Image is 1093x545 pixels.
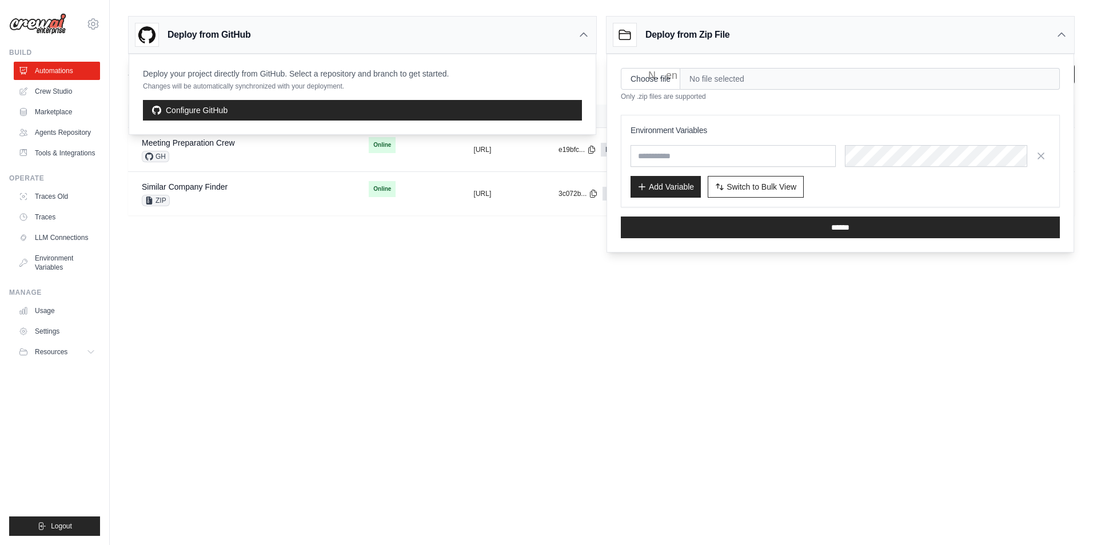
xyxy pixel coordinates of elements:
[631,125,1050,136] h3: Environment Variables
[14,123,100,142] a: Agents Repository
[14,322,100,340] a: Settings
[14,144,100,162] a: Tools & Integrations
[9,13,66,35] img: Logo
[167,28,250,42] h3: Deploy from GitHub
[14,62,100,80] a: Automations
[369,181,396,197] span: Online
[128,63,382,79] h2: Automations Live
[135,23,158,46] img: GitHub Logo
[708,176,804,198] button: Switch to Bulk View
[142,195,170,206] span: ZIP
[143,100,582,121] a: Configure GitHub
[14,302,100,320] a: Usage
[14,343,100,361] button: Resources
[727,181,796,193] span: Switch to Bulk View
[142,151,169,162] span: GH
[14,229,100,247] a: LLM Connections
[621,68,680,90] input: Choose file
[14,103,100,121] a: Marketplace
[621,92,1060,101] p: Only .zip files are supported
[142,182,228,191] a: Similar Company Finder
[9,288,100,297] div: Manage
[9,516,100,536] button: Logout
[14,249,100,276] a: Environment Variables
[645,28,729,42] h3: Deploy from Zip File
[631,176,701,198] button: Add Variable
[51,522,72,531] span: Logout
[559,189,598,198] button: 3c072b...
[559,145,596,154] button: e19bfc...
[603,187,629,201] a: Reset
[35,347,67,356] span: Resources
[143,82,449,91] p: Changes will be automatically synchronized with your deployment.
[601,143,628,157] a: Reset
[9,174,100,183] div: Operate
[142,138,235,147] a: Meeting Preparation Crew
[143,68,449,79] p: Deploy your project directly from GitHub. Select a repository and branch to get started.
[14,208,100,226] a: Traces
[369,137,396,153] span: Online
[128,105,355,128] th: Crew
[680,68,1060,90] span: No file selected
[128,79,382,91] p: Manage and monitor your active crew automations from this dashboard.
[14,187,100,206] a: Traces Old
[14,82,100,101] a: Crew Studio
[9,48,100,57] div: Build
